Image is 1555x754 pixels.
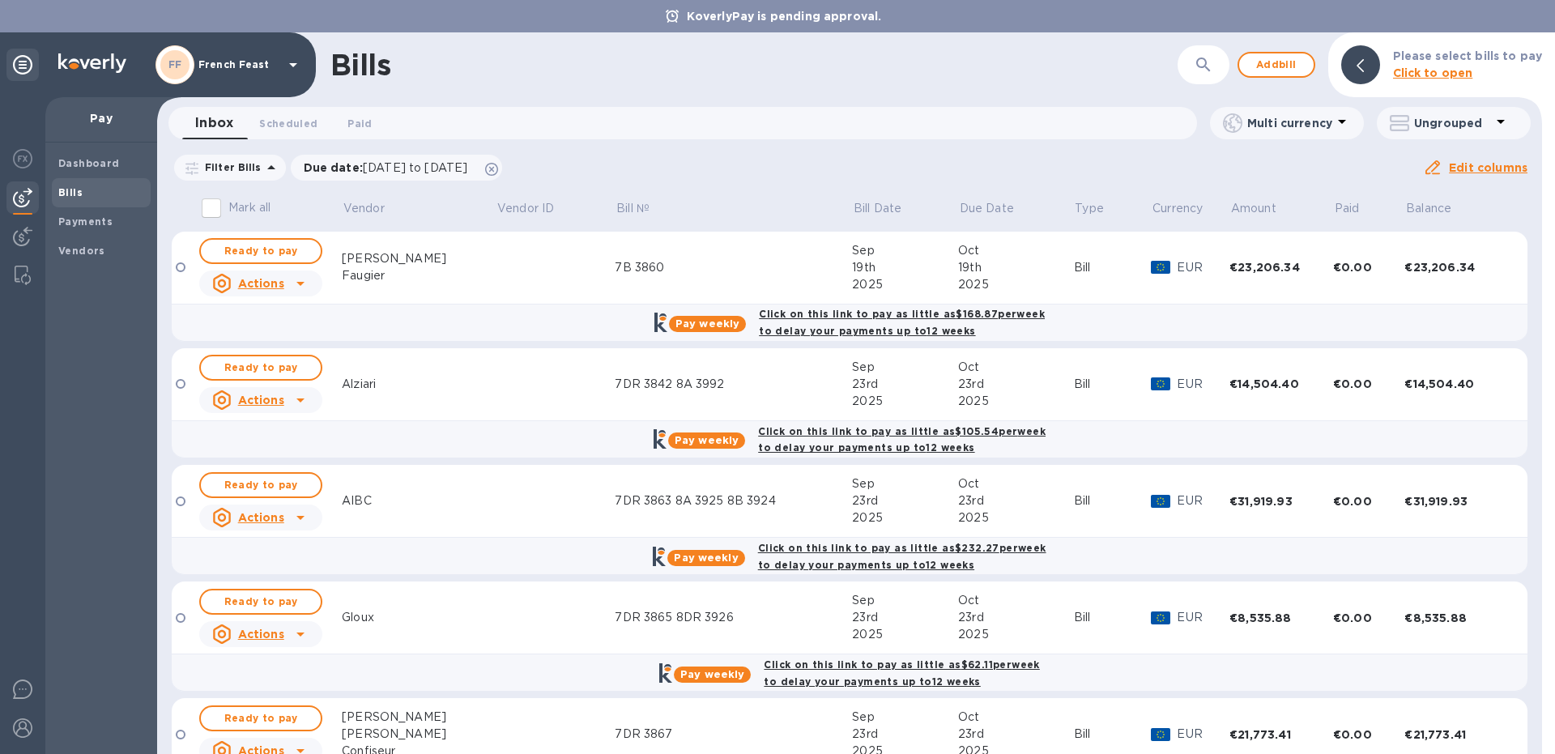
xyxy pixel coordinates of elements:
[958,509,1073,526] div: 2025
[1333,259,1405,275] div: €0.00
[1404,610,1508,626] div: €8,535.88
[854,200,901,217] p: Bill Date
[764,658,1039,688] b: Click on this link to pay as little as $62.11 per week to delay your payments up to 12 weeks
[758,542,1046,571] b: Click on this link to pay as little as $232.27 per week to delay your payments up to 12 weeks
[615,376,852,393] div: 7DR 3842 8A 3992
[958,475,1073,492] div: Oct
[58,53,126,73] img: Logo
[1404,376,1508,392] div: €14,504.40
[958,393,1073,410] div: 2025
[342,726,496,743] div: [PERSON_NAME]
[759,308,1045,337] b: Click on this link to pay as little as $168.87 per week to delay your payments up to 12 weeks
[1333,376,1405,392] div: €0.00
[1247,115,1332,131] p: Multi currency
[342,492,496,509] div: AIBC
[304,160,476,176] p: Due date :
[342,376,496,393] div: Alziari
[1074,609,1152,626] div: Bill
[6,49,39,81] div: Unpin categories
[680,668,744,680] b: Pay weekly
[1449,161,1527,174] u: Edit columns
[852,492,958,509] div: 23rd
[1177,492,1229,509] p: EUR
[214,241,308,261] span: Ready to pay
[852,376,958,393] div: 23rd
[343,200,385,217] p: Vendor
[1333,726,1405,743] div: €0.00
[615,492,852,509] div: 7DR 3863 8A 3925 8B 3924
[852,259,958,276] div: 19th
[342,267,496,284] div: Faugier
[58,215,113,228] b: Payments
[615,259,852,276] div: 7B 3860
[198,59,279,70] p: French Feast
[1335,200,1381,217] span: Paid
[1229,610,1333,626] div: €8,535.88
[960,200,1014,217] p: Due Date
[1231,200,1297,217] span: Amount
[1075,200,1125,217] span: Type
[958,492,1073,509] div: 23rd
[615,609,852,626] div: 7DR 3865 8DR 3926
[1252,55,1301,75] span: Add bill
[852,359,958,376] div: Sep
[679,8,890,24] p: KoverlyPay is pending approval.
[1406,200,1472,217] span: Balance
[238,511,284,524] u: Actions
[214,709,308,728] span: Ready to pay
[1231,200,1276,217] p: Amount
[674,552,738,564] b: Pay weekly
[228,199,271,216] p: Mark all
[1335,200,1360,217] p: Paid
[1238,52,1315,78] button: Addbill
[198,160,262,174] p: Filter Bills
[852,726,958,743] div: 23rd
[342,609,496,626] div: Gloux
[58,157,120,169] b: Dashboard
[214,358,308,377] span: Ready to pay
[1229,259,1333,275] div: €23,206.34
[238,628,284,641] u: Actions
[958,726,1073,743] div: 23rd
[199,705,322,731] button: Ready to pay
[958,259,1073,276] div: 19th
[958,592,1073,609] div: Oct
[168,58,182,70] b: FF
[1177,726,1229,743] p: EUR
[852,626,958,643] div: 2025
[199,238,322,264] button: Ready to pay
[616,200,671,217] span: Bill №
[58,110,144,126] p: Pay
[342,250,496,267] div: [PERSON_NAME]
[1404,493,1508,509] div: €31,919.93
[1404,726,1508,743] div: €21,773.41
[497,200,575,217] span: Vendor ID
[13,149,32,168] img: Foreign exchange
[1229,493,1333,509] div: €31,919.93
[1075,200,1104,217] p: Type
[1074,259,1152,276] div: Bill
[1152,200,1203,217] p: Currency
[58,245,105,257] b: Vendors
[214,475,308,495] span: Ready to pay
[1333,493,1405,509] div: €0.00
[615,726,852,743] div: 7DR 3867
[347,115,372,132] span: Paid
[958,242,1073,259] div: Oct
[330,48,390,82] h1: Bills
[1414,115,1491,131] p: Ungrouped
[238,277,284,290] u: Actions
[291,155,503,181] div: Due date:[DATE] to [DATE]
[199,355,322,381] button: Ready to pay
[1406,200,1451,217] p: Balance
[958,276,1073,293] div: 2025
[1074,376,1152,393] div: Bill
[616,200,650,217] p: Bill №
[343,200,406,217] span: Vendor
[1177,259,1229,276] p: EUR
[1393,66,1473,79] b: Click to open
[1229,376,1333,392] div: €14,504.40
[58,186,83,198] b: Bills
[238,394,284,407] u: Actions
[1074,726,1152,743] div: Bill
